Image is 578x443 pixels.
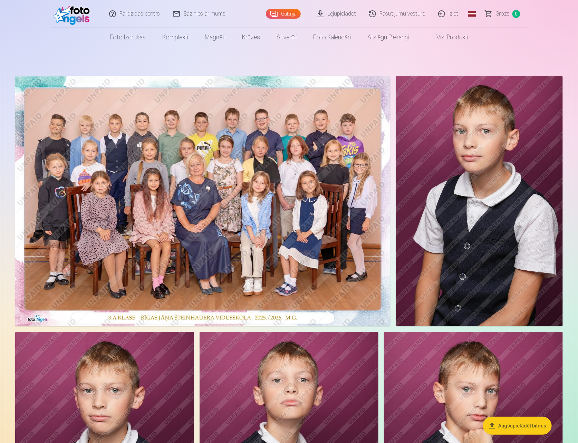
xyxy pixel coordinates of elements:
[234,28,268,47] a: Krūzes
[359,28,417,47] a: Atslēgu piekariņi
[154,28,196,47] a: Komplekti
[266,9,301,19] a: Galerija
[268,28,305,47] a: Suvenīri
[417,28,476,47] a: Visi produkti
[483,417,552,435] button: Augšupielādēt bildes
[196,28,234,47] a: Magnēti
[102,28,154,47] a: Foto izdrukas
[495,10,510,18] span: Grozs
[512,10,520,18] span: 0
[54,3,93,25] img: /fa1
[305,28,359,47] a: Foto kalendāri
